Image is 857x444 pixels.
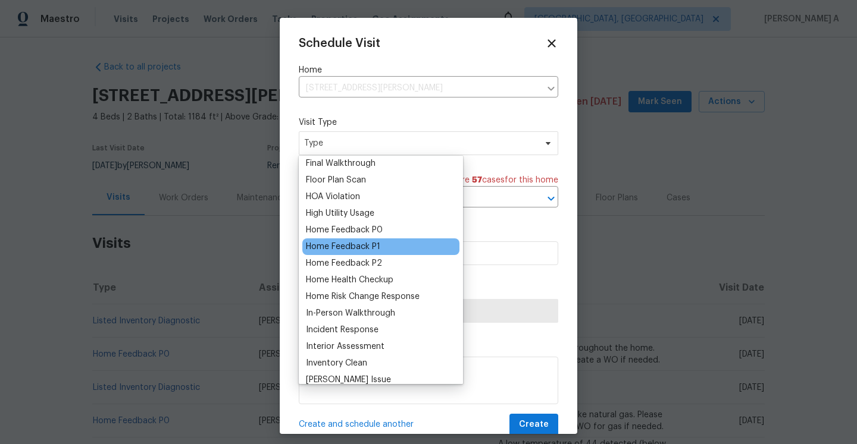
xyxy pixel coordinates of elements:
div: Home Feedback P0 [306,224,383,236]
label: Home [299,64,558,76]
div: [PERSON_NAME] Issue [306,374,391,386]
span: Type [304,137,536,149]
span: There are case s for this home [434,174,558,186]
label: Visit Type [299,116,558,128]
div: Final Walkthrough [306,158,376,169]
div: HOA Violation [306,191,360,203]
input: Enter in an address [299,79,540,97]
div: Inventory Clean [306,357,367,369]
div: Floor Plan Scan [306,174,366,186]
button: Open [543,190,559,207]
div: Incident Response [306,324,379,336]
div: High Utility Usage [306,207,374,219]
div: Home Feedback P2 [306,257,382,269]
span: Close [545,37,558,50]
button: Create [509,414,558,436]
span: Create and schedule another [299,418,414,430]
div: Home Risk Change Response [306,291,420,303]
div: Home Health Checkup [306,274,393,286]
span: Schedule Visit [299,37,380,49]
span: Create [519,417,549,432]
div: In-Person Walkthrough [306,307,395,319]
div: Interior Assessment [306,341,384,352]
span: 57 [472,176,482,184]
div: Home Feedback P1 [306,241,380,253]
